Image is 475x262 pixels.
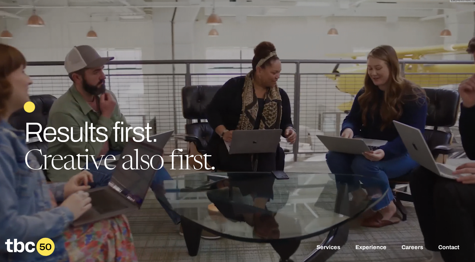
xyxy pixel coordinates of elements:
[24,117,158,147] span: Results first.
[438,244,459,252] a: Contact
[316,244,340,252] a: Services
[355,244,386,252] a: Experience
[5,252,55,258] a: Home
[24,149,215,177] span: Creative also first.
[402,244,423,252] a: Careers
